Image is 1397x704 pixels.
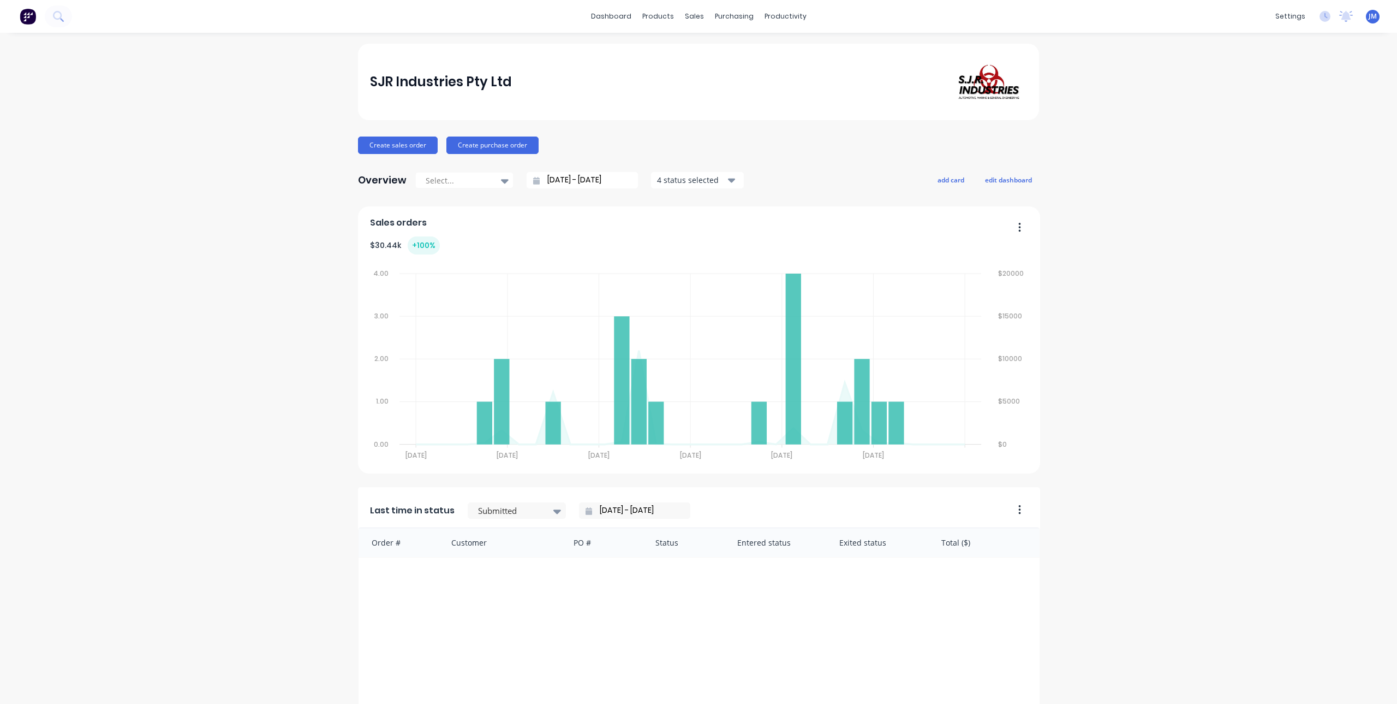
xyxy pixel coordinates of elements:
[999,354,1023,363] tspan: $10000
[370,71,512,93] div: SJR Industries Pty Ltd
[374,354,389,363] tspan: 2.00
[374,311,389,321] tspan: 3.00
[999,440,1007,449] tspan: $0
[359,528,440,557] div: Order #
[586,8,637,25] a: dashboard
[999,311,1023,321] tspan: $15000
[951,59,1027,105] img: SJR Industries Pty Ltd
[374,440,389,449] tspan: 0.00
[408,236,440,255] div: + 100 %
[370,216,427,229] span: Sales orders
[726,528,828,557] div: Entered status
[679,8,709,25] div: sales
[358,169,407,191] div: Overview
[657,174,726,186] div: 4 status selected
[772,451,793,460] tspan: [DATE]
[651,172,744,188] button: 4 status selected
[440,528,563,557] div: Customer
[373,269,389,278] tspan: 4.00
[863,451,885,460] tspan: [DATE]
[370,504,455,517] span: Last time in status
[1369,11,1377,21] span: JM
[358,137,438,154] button: Create sales order
[563,528,644,557] div: PO #
[978,173,1039,187] button: edit dashboard
[592,502,686,519] input: Filter by date
[709,8,759,25] div: purchasing
[999,397,1020,406] tspan: $5000
[680,451,701,460] tspan: [DATE]
[828,528,930,557] div: Exited status
[637,8,679,25] div: products
[1270,8,1311,25] div: settings
[370,236,440,255] div: $ 30.44k
[497,451,518,460] tspan: [DATE]
[446,137,539,154] button: Create purchase order
[644,528,726,557] div: Status
[930,173,971,187] button: add card
[20,8,36,25] img: Factory
[405,451,426,460] tspan: [DATE]
[588,451,610,460] tspan: [DATE]
[999,269,1024,278] tspan: $20000
[930,528,1040,557] div: Total ($)
[376,397,389,406] tspan: 1.00
[759,8,812,25] div: productivity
